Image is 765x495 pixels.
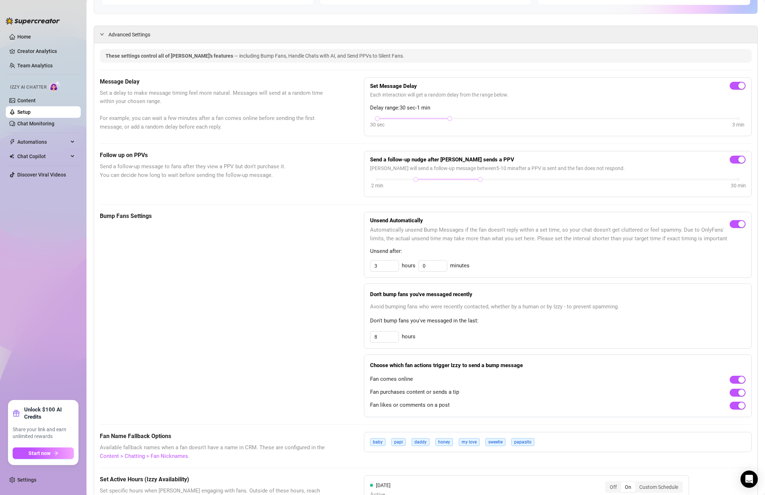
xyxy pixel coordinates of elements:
strong: Choose which fan actions trigger Izzy to send a bump message [370,362,523,369]
div: 30 min [731,182,746,189]
span: arrow-right [53,451,58,456]
span: Fan likes or comments on a post [370,401,450,410]
span: [PERSON_NAME] will send a follow-up message between 5 - 10 min after a PPV is sent and the fan do... [370,164,746,172]
span: Unsend after: [370,247,746,256]
h5: Bump Fans Settings [100,212,328,220]
div: Custom Schedule [635,482,682,492]
button: Start nowarrow-right [13,447,74,459]
a: Content [17,98,36,103]
span: Send a follow-up message to fans after they view a PPV but don't purchase it. You can decide how ... [100,162,328,179]
span: Fan comes online [370,375,413,384]
span: Don't bump fans you've messaged in the last: [370,317,746,325]
span: Fan purchases content or sends a tip [370,388,459,397]
div: 30 sec [370,121,384,129]
h5: Fan Name Fallback Options [100,432,328,441]
span: my love [459,438,480,446]
a: Settings [17,477,36,483]
div: segmented control [605,481,683,493]
span: hours [402,262,415,270]
span: These settings control all of [PERSON_NAME]'s features [106,53,234,59]
span: Automatically unsend Bump Messages if the fan doesn't reply within a set time, so your chat doesn... [370,226,730,243]
span: Automations [17,136,68,148]
img: logo-BBDzfeDw.svg [6,17,60,24]
span: Delay range: 30 sec - 1 min [370,104,746,112]
a: Creator Analytics [17,45,75,57]
strong: Don't bump fans you've messaged recently [370,291,472,298]
strong: Unsend Automatically [370,217,423,224]
span: expanded [100,32,104,36]
span: papasito [511,438,534,446]
span: Avoid bumping fans who were recently contacted, whether by a human or by Izzy - to prevent spamming. [370,303,746,311]
div: Off [606,482,621,492]
span: baby [370,438,386,446]
span: Set a delay to make message timing feel more natural. Messages will send at a random time within ... [100,89,328,131]
div: 3 min [732,121,744,129]
span: honey [435,438,453,446]
img: AI Chatter [49,81,61,92]
span: Izzy AI Chatter [10,84,46,91]
span: Share your link and earn unlimited rewards [13,426,74,440]
a: Setup [17,109,31,115]
span: gift [13,410,20,417]
h5: Set Active Hours (Izzy Availability) [100,475,328,484]
strong: Unlock $100 AI Credits [24,406,74,420]
span: — including Bump Fans, Handle Chats with AI, and Send PPVs to Silent Fans. [234,53,404,59]
div: Open Intercom Messenger [740,471,758,488]
a: Home [17,34,31,40]
div: 2 min [371,182,383,189]
span: Start now [28,450,50,456]
span: sweetie [485,438,506,446]
strong: Send a follow-up nudge after [PERSON_NAME] sends a PPV [370,156,514,163]
span: Each interaction will get a random delay from the range below. [370,91,746,99]
img: Chat Copilot [9,154,14,159]
span: papi [391,438,406,446]
span: hours [402,333,415,341]
a: Chat Monitoring [17,121,54,126]
span: minutes [450,262,470,270]
strong: Set Message Delay [370,83,417,89]
h5: Message Delay [100,77,328,86]
div: expanded [100,30,108,38]
a: Content > Chatting > Fan Nicknames [100,453,188,459]
div: On [621,482,635,492]
span: Advanced Settings [108,31,150,39]
span: daddy [412,438,430,446]
a: Team Analytics [17,63,53,68]
a: Discover Viral Videos [17,172,66,178]
span: thunderbolt [9,139,15,145]
span: [DATE] [376,482,391,488]
span: Chat Copilot [17,151,68,162]
span: Available fallback names when a fan doesn't have a name in CRM. These are configured in the . [100,443,328,460]
h5: Follow up on PPVs [100,151,328,160]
